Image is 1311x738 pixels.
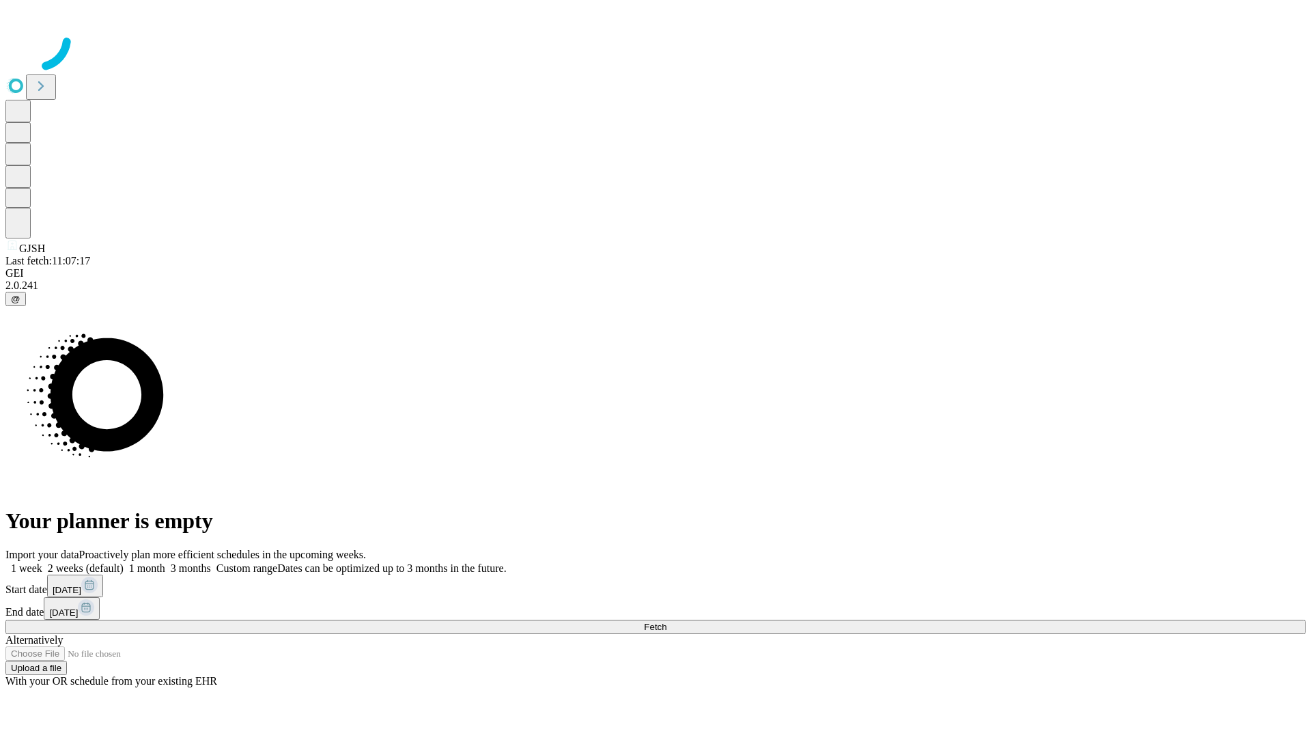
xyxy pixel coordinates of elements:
[44,597,100,620] button: [DATE]
[5,634,63,646] span: Alternatively
[5,255,90,266] span: Last fetch: 11:07:17
[5,575,1306,597] div: Start date
[5,279,1306,292] div: 2.0.241
[47,575,103,597] button: [DATE]
[5,292,26,306] button: @
[5,508,1306,534] h1: Your planner is empty
[48,562,124,574] span: 2 weeks (default)
[49,607,78,618] span: [DATE]
[53,585,81,595] span: [DATE]
[79,549,366,560] span: Proactively plan more efficient schedules in the upcoming weeks.
[5,549,79,560] span: Import your data
[11,294,20,304] span: @
[216,562,277,574] span: Custom range
[171,562,211,574] span: 3 months
[5,661,67,675] button: Upload a file
[5,675,217,687] span: With your OR schedule from your existing EHR
[277,562,506,574] span: Dates can be optimized up to 3 months in the future.
[5,267,1306,279] div: GEI
[19,243,45,254] span: GJSH
[5,597,1306,620] div: End date
[644,622,666,632] span: Fetch
[11,562,42,574] span: 1 week
[5,620,1306,634] button: Fetch
[129,562,165,574] span: 1 month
